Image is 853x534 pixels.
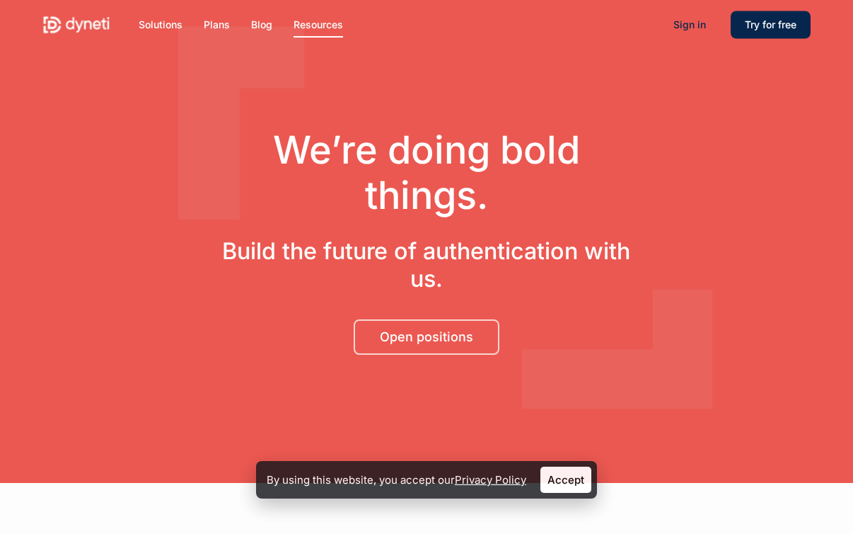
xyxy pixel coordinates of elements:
[251,18,272,30] span: Blog
[221,127,632,218] h1: We’re doing bold things.
[673,18,706,30] span: Sign in
[540,467,591,493] a: Accept
[139,17,182,33] a: Solutions
[204,17,230,33] a: Plans
[294,18,343,30] span: Resources
[267,470,526,489] p: By using this website, you accept our
[380,330,473,344] span: Open positions
[204,18,230,30] span: Plans
[745,18,796,30] span: Try for free
[294,17,343,33] a: Resources
[221,237,632,292] h3: Build the future of authentication with us.
[659,13,720,36] a: Sign in
[139,18,182,30] span: Solutions
[455,473,526,487] a: Privacy Policy
[731,17,811,33] a: Try for free
[251,17,272,33] a: Blog
[354,319,499,355] a: Open positions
